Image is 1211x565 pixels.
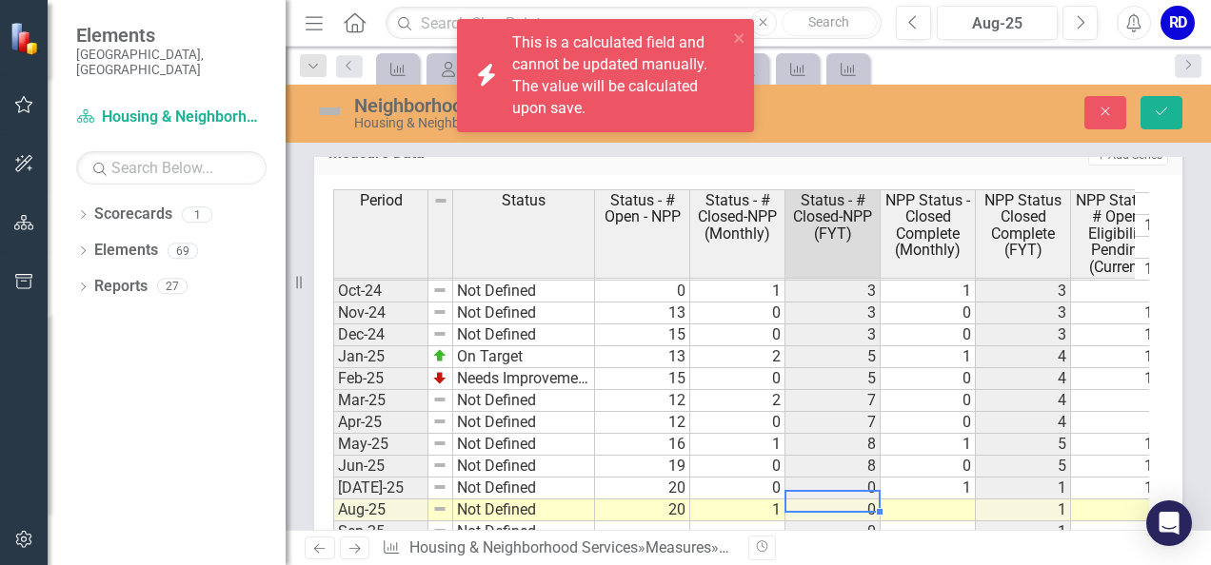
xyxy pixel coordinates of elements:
td: Mar-25 [333,390,428,412]
img: ClearPoint Strategy [10,22,43,55]
td: 4 [976,412,1071,434]
td: 0 [785,521,881,543]
td: Sep-25 [333,521,428,543]
input: Search ClearPoint... [386,7,882,40]
img: TnMDeAgwAPMxUmUi88jYAAAAAElFTkSuQmCC [432,370,447,385]
td: 0 [785,499,881,521]
td: 1 [690,281,785,302]
img: 8DAGhfEEPCf229AAAAAElFTkSuQmCC [432,392,447,407]
td: 14 [1071,434,1166,456]
img: 8DAGhfEEPCf229AAAAAElFTkSuQmCC [432,304,447,320]
td: 13 [1071,324,1166,346]
td: 5 [976,434,1071,456]
td: Not Defined [453,324,595,346]
td: [DATE]-25 [333,477,428,499]
td: 3 [976,302,1071,324]
td: 3 [785,302,881,324]
td: 20 [595,477,690,499]
td: 3 [976,281,1071,302]
td: 1 [881,346,976,368]
td: 1 [881,281,976,302]
td: 12 [1071,302,1166,324]
td: 13 [595,302,690,324]
a: Measures [645,538,711,556]
td: Not Defined [453,477,595,499]
div: Open Intercom Messenger [1146,500,1192,546]
td: 1 [976,521,1071,543]
td: Aug-25 [333,499,428,521]
td: 3 [1071,390,1166,412]
div: This is a calculated field and cannot be updated manually. The value will be calculated upon save. [512,32,727,119]
span: NPP Status - Closed Complete (Monthly) [884,192,971,259]
td: 5 [976,456,1071,477]
td: On Target [453,346,595,368]
td: 0 [881,302,976,324]
img: 8DAGhfEEPCf229AAAAAElFTkSuQmCC [433,193,448,208]
td: 0 [690,302,785,324]
div: » » [382,537,734,559]
td: Not Defined [453,302,595,324]
td: Not Defined [453,434,595,456]
td: 0 [690,412,785,434]
td: 12 [595,412,690,434]
span: Period [360,192,403,209]
h3: Measure Data [328,145,785,162]
td: Oct-24 [333,281,428,302]
td: 4 [976,368,1071,390]
td: Dec-24 [333,324,428,346]
span: Status [502,192,546,209]
td: 4 [976,390,1071,412]
a: Housing & Neighborhood Services [409,538,638,556]
div: RD [1161,6,1195,40]
td: Not Defined [453,412,595,434]
img: 8DAGhfEEPCf229AAAAAElFTkSuQmCC [432,458,447,473]
td: 17 [1071,477,1166,499]
div: Housing & Neighborhood Services [354,116,787,130]
button: Aug-25 [937,6,1058,40]
td: 4 [976,346,1071,368]
button: Search [782,10,877,36]
td: 7 [785,412,881,434]
div: 1 [182,206,212,223]
td: 3 [785,281,881,302]
div: 69 [168,243,198,259]
td: 0 [690,368,785,390]
td: Feb-25 [333,368,428,390]
td: 20 [595,499,690,521]
td: 5 [785,346,881,368]
td: 15 [595,324,690,346]
span: NPP Status Closed Complete (FYT) [980,192,1066,259]
td: Apr-25 [333,412,428,434]
a: Reports [94,276,148,298]
small: [GEOGRAPHIC_DATA], [GEOGRAPHIC_DATA] [76,47,267,78]
input: Search Below... [76,151,267,185]
td: Needs Improvement [453,368,595,390]
td: 1 [881,434,976,456]
td: 13 [595,346,690,368]
a: Scorecards [94,204,172,225]
td: 15 [595,368,690,390]
td: 0 [881,368,976,390]
td: 0 [690,456,785,477]
td: 0 [881,324,976,346]
img: Not Defined [314,96,345,127]
td: 0 [785,477,881,499]
a: Housing & Neighborhood Services [76,107,267,128]
td: Jan-25 [333,346,428,368]
td: 3 [785,324,881,346]
div: Aug-25 [943,12,1051,35]
span: Elements [76,24,267,47]
td: 0 [690,324,785,346]
img: 8DAGhfEEPCf229AAAAAElFTkSuQmCC [432,414,447,429]
td: 0 [690,477,785,499]
td: 1 [976,477,1071,499]
img: 8DAGhfEEPCf229AAAAAElFTkSuQmCC [432,523,447,538]
img: 8DAGhfEEPCf229AAAAAElFTkSuQmCC [432,436,447,451]
td: Not Defined [453,390,595,412]
td: Not Defined [453,521,595,543]
td: 8 [785,434,881,456]
span: Status - # Open - NPP [599,192,685,225]
img: 8DAGhfEEPCf229AAAAAElFTkSuQmCC [432,479,447,495]
td: 2 [690,390,785,412]
td: 5 [785,368,881,390]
